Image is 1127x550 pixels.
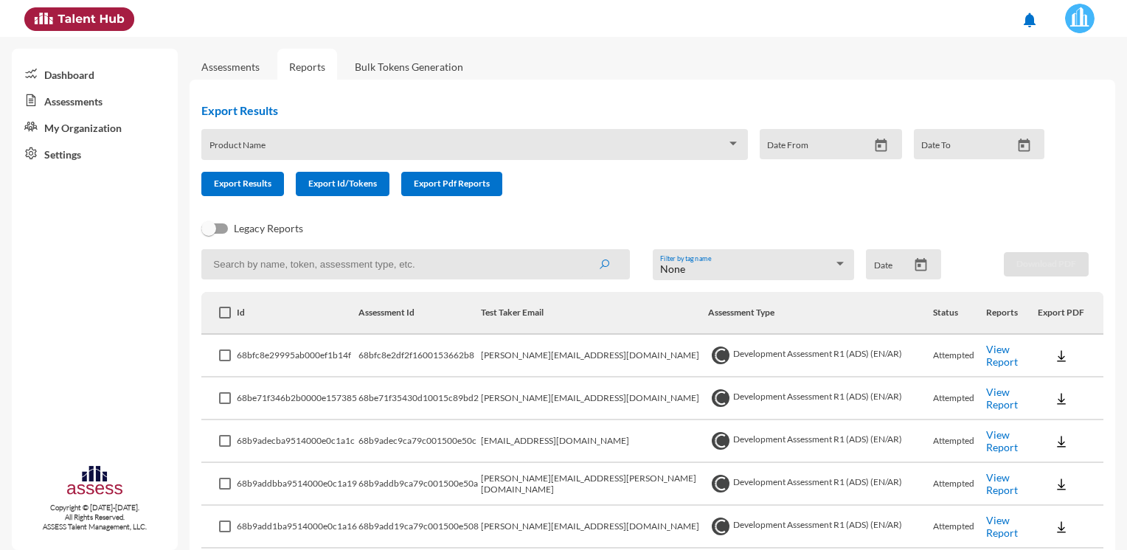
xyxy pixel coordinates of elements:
span: Export Id/Tokens [308,178,377,189]
td: Development Assessment R1 (ADS) (EN/AR) [708,463,934,506]
button: Export Results [201,172,284,196]
td: [EMAIL_ADDRESS][DOMAIN_NAME] [481,420,707,463]
span: Download PDF [1016,258,1076,269]
td: 68bfc8e2df2f1600153662b8 [358,335,481,377]
td: Attempted [933,420,986,463]
button: Open calendar [908,257,934,273]
a: View Report [986,514,1018,539]
p: Copyright © [DATE]-[DATE]. All Rights Reserved. ASSESS Talent Management, LLC. [12,503,178,532]
a: Dashboard [12,60,178,87]
button: Open calendar [868,138,894,153]
td: 68b9add1ba9514000e0c1a16 [237,506,358,549]
td: Attempted [933,463,986,506]
a: Assessments [201,60,260,73]
span: Export Pdf Reports [414,178,490,189]
a: Reports [277,49,337,85]
td: 68b9add19ca79c001500e508 [358,506,481,549]
td: Development Assessment R1 (ADS) (EN/AR) [708,506,934,549]
a: Settings [12,140,178,167]
a: My Organization [12,114,178,140]
a: Bulk Tokens Generation [343,49,475,85]
button: Export Id/Tokens [296,172,389,196]
td: [PERSON_NAME][EMAIL_ADDRESS][DOMAIN_NAME] [481,377,707,420]
mat-icon: notifications [1021,11,1038,29]
td: 68b9addbba9514000e0c1a19 [237,463,358,506]
input: Search by name, token, assessment type, etc. [201,249,630,279]
a: View Report [986,428,1018,453]
th: Reports [986,292,1038,335]
td: Development Assessment R1 (ADS) (EN/AR) [708,335,934,377]
td: [PERSON_NAME][EMAIL_ADDRESS][PERSON_NAME][DOMAIN_NAME] [481,463,707,506]
button: Export Pdf Reports [401,172,502,196]
th: Export PDF [1038,292,1103,335]
td: 68be71f35430d10015c89bd2 [358,377,481,420]
td: 68b9adec9ca79c001500e50c [358,420,481,463]
th: Assessment Id [358,292,481,335]
th: Status [933,292,986,335]
th: Assessment Type [708,292,934,335]
img: assesscompany-logo.png [66,464,124,500]
span: Legacy Reports [234,220,303,237]
td: 68be71f346b2b0000e157385 [237,377,358,420]
button: Download PDF [1004,252,1089,276]
a: View Report [986,343,1018,368]
td: [PERSON_NAME][EMAIL_ADDRESS][DOMAIN_NAME] [481,506,707,549]
th: Test Taker Email [481,292,707,335]
td: [PERSON_NAME][EMAIL_ADDRESS][DOMAIN_NAME] [481,335,707,377]
span: Export Results [214,178,271,189]
td: 68bfc8e29995ab000ef1b14f [237,335,358,377]
td: Development Assessment R1 (ADS) (EN/AR) [708,377,934,420]
a: View Report [986,386,1018,411]
td: Attempted [933,335,986,377]
td: 68b9adecba9514000e0c1a1c [237,420,358,463]
a: Assessments [12,87,178,114]
a: View Report [986,471,1018,496]
td: Development Assessment R1 (ADS) (EN/AR) [708,420,934,463]
td: Attempted [933,506,986,549]
span: None [660,262,685,275]
td: Attempted [933,377,986,420]
h2: Export Results [201,103,1056,117]
td: 68b9addb9ca79c001500e50a [358,463,481,506]
th: Id [237,292,358,335]
button: Open calendar [1011,138,1037,153]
